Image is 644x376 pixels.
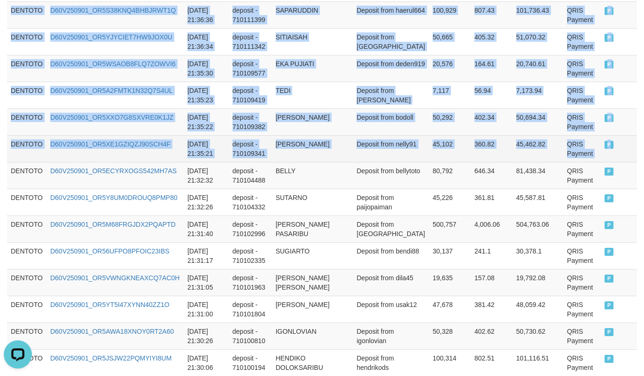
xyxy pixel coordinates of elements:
[512,135,563,162] td: 45,462.82
[184,296,229,322] td: [DATE] 21:31:00
[512,296,563,322] td: 48,059.42
[7,28,47,55] td: DENTOTO
[605,355,614,363] span: PAID
[471,28,512,55] td: 405.32
[605,194,614,202] span: PAID
[563,162,601,189] td: QRIS Payment
[184,349,229,376] td: [DATE] 21:30:06
[512,189,563,215] td: 45,587.81
[7,242,47,269] td: DENTOTO
[272,322,353,349] td: IGONLOVIAN
[471,269,512,296] td: 157.08
[272,55,353,82] td: EKA PUJIATI
[563,1,601,28] td: QRIS Payment
[429,82,471,108] td: 7,117
[429,296,471,322] td: 47,678
[353,55,429,82] td: Deposit from deden919
[184,1,229,28] td: [DATE] 21:36:36
[471,55,512,82] td: 164.61
[471,108,512,135] td: 402.34
[605,7,614,15] span: PAID
[353,135,429,162] td: Deposit from nelly91
[353,28,429,55] td: Deposit from [GEOGRAPHIC_DATA]
[50,33,172,41] a: D60V250901_OR5YJYCIET7HW9JOX0U
[353,296,429,322] td: Deposit from usak12
[471,1,512,28] td: 807.43
[605,34,614,42] span: PAID
[471,82,512,108] td: 56.94
[429,349,471,376] td: 100,314
[7,1,47,28] td: DENTOTO
[229,269,272,296] td: deposit - 710101963
[184,55,229,82] td: [DATE] 21:35:30
[50,274,179,282] a: D60V250901_OR5VWNGKNEAXCQ7AC0H
[7,189,47,215] td: DENTOTO
[272,215,353,242] td: [PERSON_NAME] PASARIBU
[512,28,563,55] td: 51,070.32
[184,242,229,269] td: [DATE] 21:31:17
[184,189,229,215] td: [DATE] 21:32:26
[512,322,563,349] td: 50,730.62
[229,135,272,162] td: deposit - 710109341
[184,269,229,296] td: [DATE] 21:31:05
[184,322,229,349] td: [DATE] 21:30:26
[229,215,272,242] td: deposit - 710102996
[7,55,47,82] td: DENTOTO
[4,4,32,32] button: Open LiveChat chat widget
[50,221,176,228] a: D60V250901_OR5M68FRGJDX2PQAPTD
[563,55,601,82] td: QRIS Payment
[184,135,229,162] td: [DATE] 21:35:21
[605,248,614,256] span: PAID
[563,135,601,162] td: QRIS Payment
[429,28,471,55] td: 50,665
[429,55,471,82] td: 20,576
[353,269,429,296] td: Deposit from dila45
[184,162,229,189] td: [DATE] 21:32:32
[272,108,353,135] td: [PERSON_NAME]
[272,242,353,269] td: SUGIARTO
[353,215,429,242] td: Deposit from [GEOGRAPHIC_DATA]
[429,242,471,269] td: 30,137
[229,162,272,189] td: deposit - 710104488
[50,167,177,175] a: D60V250901_OR5ECYRXOGS542MH7AS
[471,242,512,269] td: 241.1
[353,162,429,189] td: Deposit from bellytoto
[512,349,563,376] td: 101,116.51
[272,189,353,215] td: SUTARNO
[605,275,614,283] span: PAID
[7,296,47,322] td: DENTOTO
[429,162,471,189] td: 80,792
[512,242,563,269] td: 30,378.1
[50,328,174,335] a: D60V250901_OR5AWA18XNOY0RT2A60
[605,168,614,176] span: PAID
[353,349,429,376] td: Deposit from hendrikods
[229,82,272,108] td: deposit - 710109419
[353,108,429,135] td: Deposit from bodoll
[429,215,471,242] td: 500,757
[429,322,471,349] td: 50,328
[7,269,47,296] td: DENTOTO
[272,28,353,55] td: SITIAISAH
[512,162,563,189] td: 81,438.34
[50,301,170,308] a: D60V250901_OR5YT5I47XYNN40ZZ1O
[7,215,47,242] td: DENTOTO
[429,1,471,28] td: 100,929
[429,269,471,296] td: 19,635
[50,140,171,148] a: D60V250901_OR5XE1GZIQZJ90SCH4F
[272,82,353,108] td: TEDI
[7,135,47,162] td: DENTOTO
[50,114,173,121] a: D60V250901_OR5XXO7G8SXVRE0K1JZ
[50,194,178,201] a: D60V250901_OR5Y8UM0DROUQ8PMP80
[272,135,353,162] td: [PERSON_NAME]
[50,354,171,362] a: D60V250901_OR5JSJW22PQMYIYI8UM
[471,322,512,349] td: 402.62
[563,242,601,269] td: QRIS Payment
[7,322,47,349] td: DENTOTO
[605,141,614,149] span: PAID
[563,349,601,376] td: QRIS Payment
[563,108,601,135] td: QRIS Payment
[429,108,471,135] td: 50,292
[563,296,601,322] td: QRIS Payment
[229,322,272,349] td: deposit - 710100810
[184,108,229,135] td: [DATE] 21:35:22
